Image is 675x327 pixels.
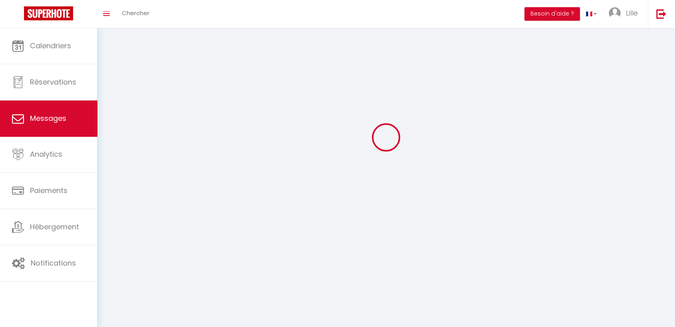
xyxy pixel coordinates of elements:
img: Super Booking [24,6,73,20]
button: Besoin d'aide ? [524,7,580,21]
span: Analytics [30,149,62,159]
span: Hébergement [30,222,79,232]
img: logout [656,9,666,19]
span: Paiements [30,185,67,195]
img: ... [609,7,621,19]
span: Messages [30,113,66,123]
span: Réservations [30,77,76,87]
span: Lille [626,8,638,18]
span: Calendriers [30,41,71,51]
span: Chercher [122,9,149,17]
span: Notifications [31,258,76,268]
